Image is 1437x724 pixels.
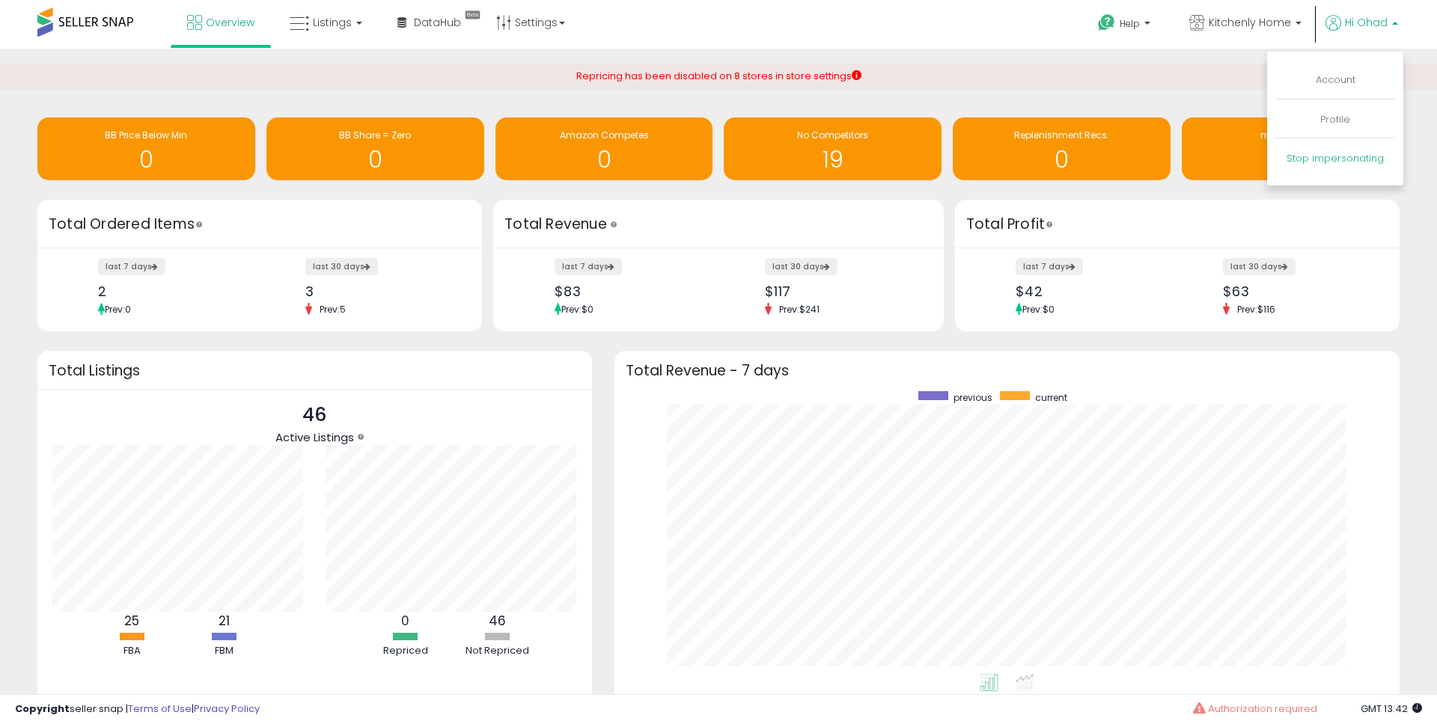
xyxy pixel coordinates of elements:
[960,147,1163,172] h1: 0
[124,612,139,630] b: 25
[98,258,165,275] label: last 7 days
[49,214,471,235] h3: Total Ordered Items
[1097,13,1116,32] i: Get Help
[453,644,543,658] div: Not Repriced
[274,147,477,172] h1: 0
[313,15,352,30] span: Listings
[954,391,992,404] span: previous
[15,702,70,716] strong: Copyright
[607,218,620,231] div: Tooltip anchor
[354,430,367,444] div: Tooltip anchor
[1316,73,1355,87] a: Account
[275,401,354,429] p: 46
[1189,147,1392,172] h1: 15
[495,117,713,180] a: Amazon Competes 0
[1230,303,1283,316] span: Prev: $116
[1016,283,1166,299] div: $42
[192,218,206,231] div: Tooltip anchor
[797,129,868,141] span: No Competitors
[414,15,461,30] span: DataHub
[105,303,131,316] span: Prev: 0
[504,214,933,235] h3: Total Revenue
[98,283,248,299] div: 2
[1320,112,1350,126] a: Profile
[105,129,187,141] span: BB Price Below Min
[1182,117,1400,180] a: max too high 15
[361,644,451,658] div: Repriced
[401,612,409,630] b: 0
[724,117,942,180] a: No Competitors 19
[128,702,192,716] a: Terms of Use
[275,429,354,445] span: Active Listings
[555,258,622,275] label: last 7 days
[266,117,484,180] a: BB Share = Zero 0
[1014,129,1109,141] span: Replenishment Recs.
[560,129,649,141] span: Amazon Competes
[1016,258,1083,275] label: last 7 days
[576,70,861,84] div: Repricing has been disabled on 8 stores in store settings
[765,258,838,275] label: last 30 days
[1223,258,1296,275] label: last 30 days
[1260,129,1322,141] span: max too high
[87,644,177,658] div: FBA
[1361,702,1422,716] span: 2025-09-8 13:42 GMT
[503,147,706,172] h1: 0
[1325,15,1398,49] a: Hi Ohad
[49,365,581,376] h3: Total Listings
[312,303,353,316] span: Prev: 5
[206,15,254,30] span: Overview
[1209,15,1291,30] span: Kitchenly Home
[626,365,1388,376] h3: Total Revenue - 7 days
[339,129,411,141] span: BB Share = Zero
[305,283,456,299] div: 3
[1086,2,1165,49] a: Help
[305,258,378,275] label: last 30 days
[1022,303,1055,316] span: Prev: $0
[555,283,707,299] div: $83
[489,612,506,630] b: 46
[179,644,269,658] div: FBM
[15,702,260,717] div: seller snap | |
[953,117,1171,180] a: Replenishment Recs. 0
[1345,15,1388,30] span: Hi Ohad
[1120,17,1140,30] span: Help
[772,303,827,316] span: Prev: $241
[1043,218,1056,231] div: Tooltip anchor
[561,303,594,316] span: Prev: $0
[1287,151,1384,165] a: Stop impersonating
[460,7,486,22] div: Tooltip anchor
[765,283,918,299] div: $117
[194,702,260,716] a: Privacy Policy
[966,214,1388,235] h3: Total Profit
[1223,283,1373,299] div: $63
[1208,702,1317,716] span: Authorization required
[37,117,255,180] a: BB Price Below Min 0
[219,612,230,630] b: 21
[45,147,248,172] h1: 0
[731,147,934,172] h1: 19
[1035,391,1067,404] span: current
